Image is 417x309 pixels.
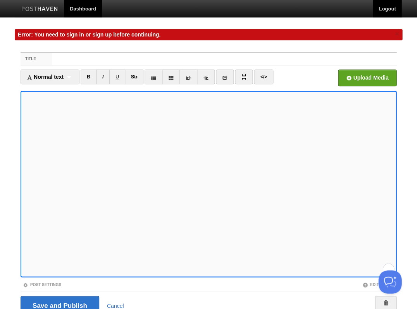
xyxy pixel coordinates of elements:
[21,53,52,65] label: Title
[109,69,125,84] a: U
[21,7,58,12] img: Posthaven-bar
[378,270,401,293] iframe: Help Scout Beacon - Open
[23,282,61,286] a: Post Settings
[107,302,124,309] a: Cancel
[131,74,138,80] del: Str
[254,69,273,84] a: </>
[241,74,246,80] img: pagebreak-icon.png
[96,69,110,84] a: I
[362,282,394,286] a: Editor Tips
[125,69,144,84] a: Str
[81,69,96,84] a: B
[27,74,64,80] span: Normal text
[393,29,400,39] a: ×
[18,31,160,38] span: Error: You need to sign in or sign up before continuing.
